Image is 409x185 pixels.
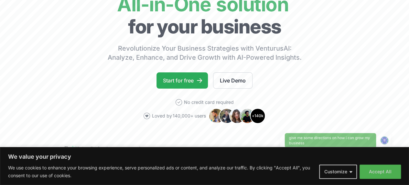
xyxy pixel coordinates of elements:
a: Live Demo [213,72,253,89]
p: We use cookies to enhance your browsing experience, serve personalized ads or content, and analyz... [8,164,314,179]
p: We value your privacy [8,153,401,161]
img: Avatar 2 [219,108,234,124]
button: Accept All [360,165,401,179]
button: Customize [319,165,357,179]
img: Avatar 1 [209,108,224,124]
img: Avatar 3 [229,108,245,124]
img: Avatar 4 [240,108,255,124]
a: Start for free [156,72,208,89]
